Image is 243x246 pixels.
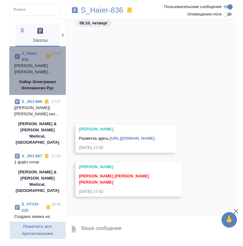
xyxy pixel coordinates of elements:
[79,174,113,178] span: [PERSON_NAME]
[51,201,61,207] p: 16:44
[14,159,61,165] p: 1 файл готов
[9,197,66,240] div: S_HTCH-22016:44Создана заявка на доставку №21200Hitachi
[44,99,50,105] svg: Отписаться
[164,4,221,10] span: Пользовательские сообщения
[14,169,61,194] p: [PERSON_NAME] & [PERSON_NAME] Medical, [GEOGRAPHIC_DATA]
[22,202,39,213] a: S_HTCH-220
[13,223,62,237] span: Пометить все прочитанными
[14,214,61,226] p: Создана заявка на доставку №21200
[14,105,61,117] p: [[PERSON_NAME]] [PERSON_NAME] кач...
[79,126,155,132] div: [PERSON_NAME]
[9,95,66,149] div: S_JNJ-86617:37[[PERSON_NAME]] [PERSON_NAME] кач...[PERSON_NAME] & [PERSON_NAME] Medical, [GEOGRAP...
[9,221,66,239] button: Пометить все прочитанными
[79,180,113,184] span: [PERSON_NAME]
[80,20,108,26] p: 09.10, четверг
[22,51,38,62] a: S_Haier-836
[79,136,155,141] span: Разметка здесь:
[79,189,160,195] div: [DATE] 17:42
[221,212,237,227] button: 🙏
[9,149,66,197] div: S_JNJ-86717:031 файл готов[PERSON_NAME] & [PERSON_NAME] Medical, [GEOGRAPHIC_DATA]
[19,27,61,44] span: Заказы
[9,47,66,95] div: S_Haier-83617:42[PERSON_NAME] [PERSON_NAME]...Хайер Электрикал Эпплаенсиз Рус
[45,204,51,210] svg: Отписаться
[115,174,149,178] span: [PERSON_NAME]
[51,153,61,159] p: 17:03
[79,145,155,151] div: [DATE] 17:42
[224,213,234,226] span: 🙏
[22,99,42,104] a: S_JNJ-866
[19,27,25,33] svg: Зажми и перетащи, чтобы поменять порядок вкладок
[51,50,61,57] p: 17:42
[81,7,123,13] a: S_Haier-836
[14,121,61,146] p: [PERSON_NAME] & [PERSON_NAME] Medical, [GEOGRAPHIC_DATA]
[187,11,221,17] span: Оповещения-логи
[79,164,160,170] div: [PERSON_NAME]
[51,99,61,105] p: 17:37
[22,154,42,158] a: S_JNJ-867
[14,63,61,75] p: [PERSON_NAME] [PERSON_NAME]...
[13,5,59,14] input: Поиск
[44,153,50,159] svg: Отписаться
[14,79,61,91] p: Хайер Электрикал Эпплаенсиз Рус
[110,136,154,141] a: [URL][DOMAIN_NAME]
